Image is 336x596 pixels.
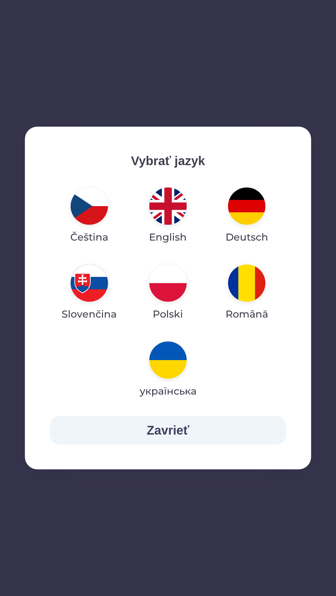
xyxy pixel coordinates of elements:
[50,416,286,445] button: Zavrieť
[71,264,108,302] img: sk flag
[62,307,117,322] p: Slovenčina
[228,187,265,225] img: de flag
[226,307,268,322] p: Română
[149,341,187,379] img: uk flag
[211,183,283,250] button: Deutsch
[134,260,202,327] button: Polski
[71,187,108,225] img: cs flag
[70,230,108,245] p: Čeština
[226,230,268,245] p: Deutsch
[153,307,183,322] p: Polski
[50,260,128,327] button: Slovenčina
[211,260,283,327] button: Română
[149,264,187,302] img: pl flag
[134,183,202,250] button: English
[149,230,187,245] p: English
[149,187,187,225] img: en flag
[140,384,197,399] p: українська
[55,183,123,250] button: Čeština
[228,264,265,302] img: ro flag
[128,336,207,404] button: українська
[50,151,286,170] p: Vybrať jazyk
